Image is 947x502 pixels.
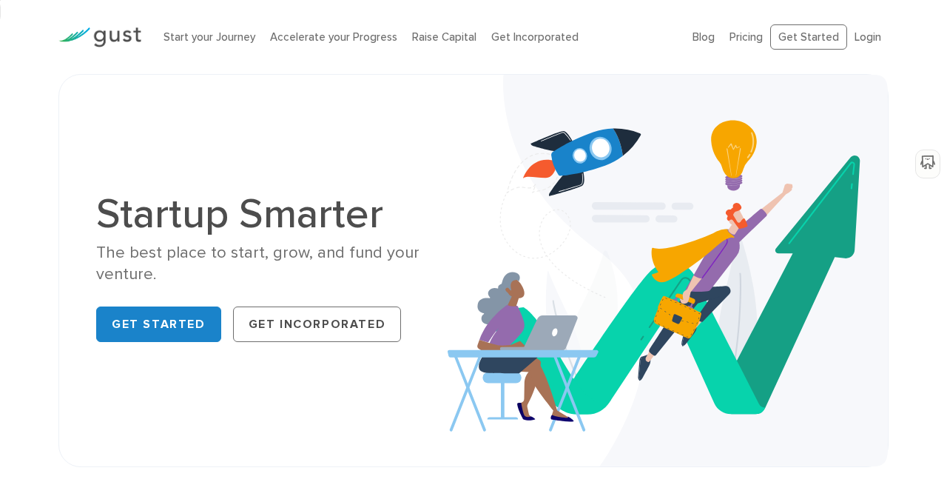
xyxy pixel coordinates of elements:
a: Raise Capital [412,30,476,44]
div: The best place to start, grow, and fund your venture. [96,242,462,286]
a: Pricing [729,30,763,44]
a: Start your Journey [164,30,255,44]
img: Startup Smarter Hero [448,75,888,466]
a: Get Incorporated [491,30,579,44]
a: Blog [692,30,715,44]
img: Gust Logo [58,27,141,47]
a: Get Incorporated [233,307,402,342]
a: Accelerate your Progress [270,30,397,44]
h1: Startup Smarter [96,193,462,235]
a: Get Started [96,307,221,342]
a: Login [855,30,881,44]
a: Get Started [770,24,847,50]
